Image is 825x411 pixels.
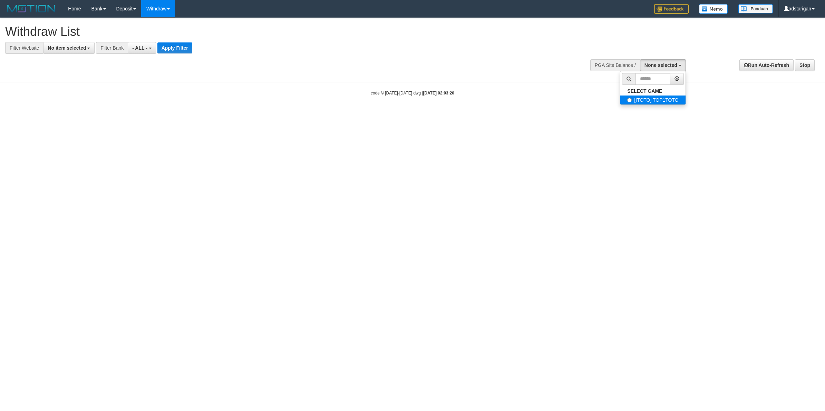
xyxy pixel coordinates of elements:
strong: [DATE] 02:03:20 [423,91,454,96]
button: Apply Filter [157,42,192,53]
img: Feedback.jpg [654,4,689,14]
small: code © [DATE]-[DATE] dwg | [371,91,454,96]
button: No item selected [43,42,95,54]
h1: Withdraw List [5,25,543,39]
a: SELECT GAME [620,87,685,96]
span: None selected [644,62,677,68]
img: MOTION_logo.png [5,3,58,14]
a: Run Auto-Refresh [739,59,794,71]
img: Button%20Memo.svg [699,4,728,14]
span: - ALL - [132,45,147,51]
input: [ITOTO] TOP1TOTO [627,98,632,102]
div: Filter Bank [96,42,128,54]
img: panduan.png [738,4,773,13]
a: Stop [795,59,815,71]
label: [ITOTO] TOP1TOTO [620,96,685,104]
span: No item selected [48,45,86,51]
b: SELECT GAME [627,88,662,94]
div: PGA Site Balance / [590,59,640,71]
button: None selected [640,59,686,71]
div: Filter Website [5,42,43,54]
button: - ALL - [128,42,156,54]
